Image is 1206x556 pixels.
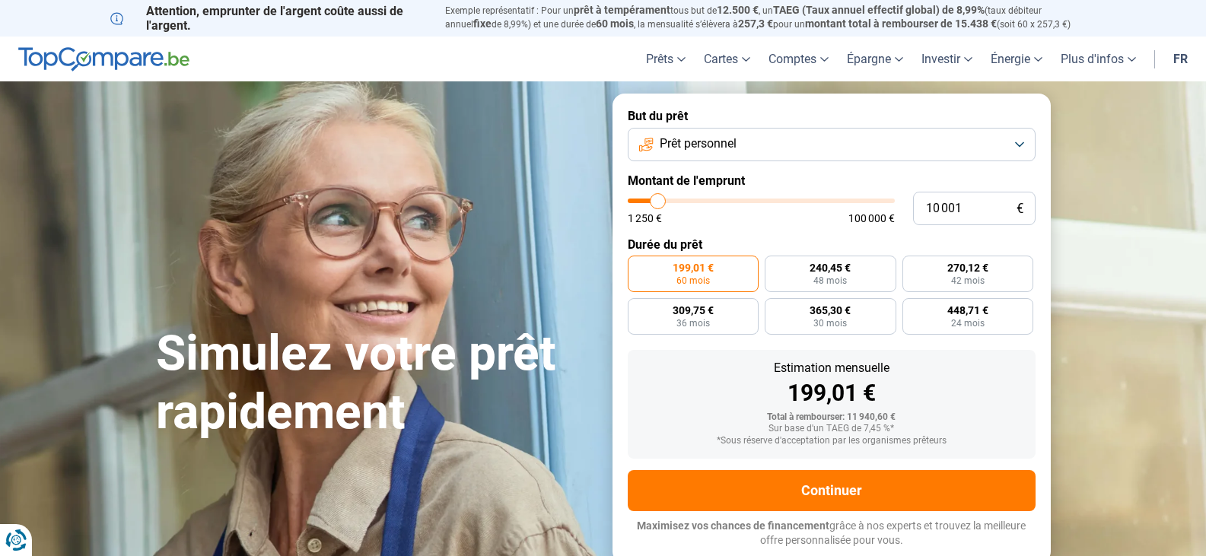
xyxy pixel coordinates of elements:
[810,262,851,273] span: 240,45 €
[947,305,988,316] span: 448,71 €
[473,17,492,30] span: fixe
[838,37,912,81] a: Épargne
[810,305,851,316] span: 365,30 €
[110,4,427,33] p: Attention, emprunter de l'argent coûte aussi de l'argent.
[951,276,985,285] span: 42 mois
[813,319,847,328] span: 30 mois
[947,262,988,273] span: 270,12 €
[813,276,847,285] span: 48 mois
[676,319,710,328] span: 36 mois
[628,519,1036,548] p: grâce à nos experts et trouvez la meilleure offre personnalisée pour vous.
[738,17,773,30] span: 257,3 €
[805,17,997,30] span: montant total à rembourser de 15.438 €
[628,213,662,224] span: 1 250 €
[773,4,985,16] span: TAEG (Taux annuel effectif global) de 8,99%
[640,424,1023,434] div: Sur base d'un TAEG de 7,45 %*
[640,382,1023,405] div: 199,01 €
[628,109,1036,123] label: But du prêt
[759,37,838,81] a: Comptes
[574,4,670,16] span: prêt à tempérament
[717,4,759,16] span: 12.500 €
[445,4,1096,31] p: Exemple représentatif : Pour un tous but de , un (taux débiteur annuel de 8,99%) et une durée de ...
[951,319,985,328] span: 24 mois
[637,519,829,532] span: Maximisez vos chances de financement
[18,47,189,71] img: TopCompare
[596,17,634,30] span: 60 mois
[156,325,594,442] h1: Simulez votre prêt rapidement
[673,262,714,273] span: 199,01 €
[660,135,737,152] span: Prêt personnel
[673,305,714,316] span: 309,75 €
[982,37,1052,81] a: Énergie
[695,37,759,81] a: Cartes
[628,237,1036,252] label: Durée du prêt
[640,412,1023,423] div: Total à rembourser: 11 940,60 €
[912,37,982,81] a: Investir
[1164,37,1197,81] a: fr
[628,173,1036,188] label: Montant de l'emprunt
[1017,202,1023,215] span: €
[848,213,895,224] span: 100 000 €
[640,436,1023,446] div: *Sous réserve d'acceptation par les organismes prêteurs
[628,128,1036,161] button: Prêt personnel
[640,362,1023,374] div: Estimation mensuelle
[637,37,695,81] a: Prêts
[676,276,710,285] span: 60 mois
[628,470,1036,511] button: Continuer
[1052,37,1145,81] a: Plus d'infos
